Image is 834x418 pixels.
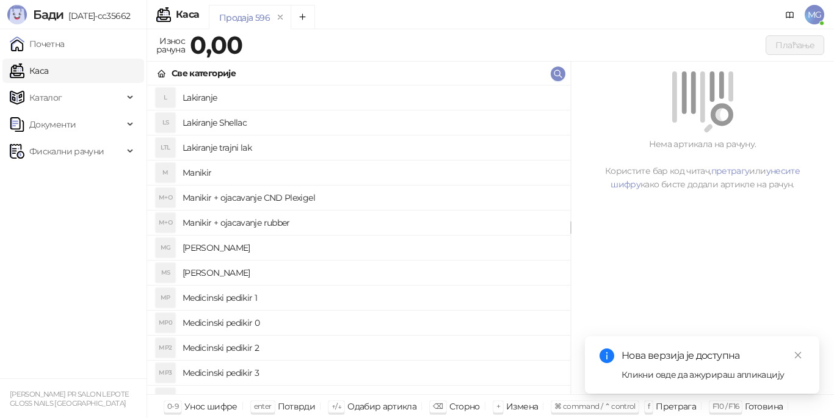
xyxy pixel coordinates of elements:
h4: [PERSON_NAME] [183,238,560,258]
h4: Medicinski pedikir 0 [183,313,560,333]
h4: Lakiranje Shellac [183,113,560,132]
h4: Lakiranje [183,88,560,107]
div: MP [156,288,175,308]
span: enter [254,402,272,411]
span: F10 / F16 [713,402,739,411]
h4: Medicinski pedikir 2 [183,338,560,358]
a: Close [791,348,805,362]
div: Измена [506,398,538,414]
span: Фискални рачуни [29,139,104,164]
div: M+O [156,188,175,207]
button: Плаћање [766,35,824,55]
div: M+O [156,213,175,232]
h4: Medicinski pedikir 1 [183,288,560,308]
small: [PERSON_NAME] PR SALON LEPOTE GLOSS NAILS [GEOGRAPHIC_DATA] [10,390,129,408]
h4: Medicinski pedikir 3 [183,363,560,383]
div: MP0 [156,313,175,333]
div: LTL [156,138,175,157]
span: info-circle [600,348,614,363]
div: Каса [176,10,199,20]
div: MP3 [156,363,175,383]
div: MG [156,238,175,258]
h4: Manikir + ojacavanje CND Plexigel [183,188,560,207]
div: L [156,88,175,107]
div: grid [147,85,570,394]
span: ⌫ [433,402,443,411]
h4: [PERSON_NAME] [183,263,560,283]
h4: Pedikir [183,388,560,408]
img: Logo [7,5,27,24]
span: Документи [29,112,76,137]
span: 0-9 [167,402,178,411]
h4: Lakiranje trajni lak [183,138,560,157]
a: претрагу [711,165,750,176]
div: MS [156,263,175,283]
div: Потврди [278,398,316,414]
div: Сторно [449,398,480,414]
span: [DATE]-cc35662 [63,10,130,21]
span: + [496,402,500,411]
div: Нема артикала на рачуну. Користите бар код читач, или како бисте додали артикле на рачун. [586,137,819,191]
h4: Manikir + ojacavanje rubber [183,213,560,232]
div: Одабир артикла [347,398,416,414]
div: Готовина [745,398,783,414]
span: Каталог [29,85,62,110]
a: Каса [10,59,48,83]
span: MG [805,5,824,24]
div: P [156,388,175,408]
button: remove [272,12,288,23]
div: Претрага [656,398,696,414]
button: Add tab [291,5,315,29]
span: close [794,351,802,359]
div: MP2 [156,338,175,358]
span: Бади [33,7,63,22]
span: f [648,402,650,411]
div: Све категорије [172,67,236,80]
strong: 0,00 [190,30,242,60]
h4: Manikir [183,163,560,182]
div: Унос шифре [184,398,238,414]
a: Почетна [10,32,65,56]
div: Продаја 596 [219,11,270,24]
a: Документација [780,5,800,24]
div: Кликни овде да ажурираш апликацију [622,368,805,381]
div: LS [156,113,175,132]
div: Нова верзија је доступна [622,348,805,363]
span: ↑/↓ [332,402,341,411]
div: Износ рачуна [154,33,187,57]
span: ⌘ command / ⌃ control [554,402,636,411]
div: M [156,163,175,182]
